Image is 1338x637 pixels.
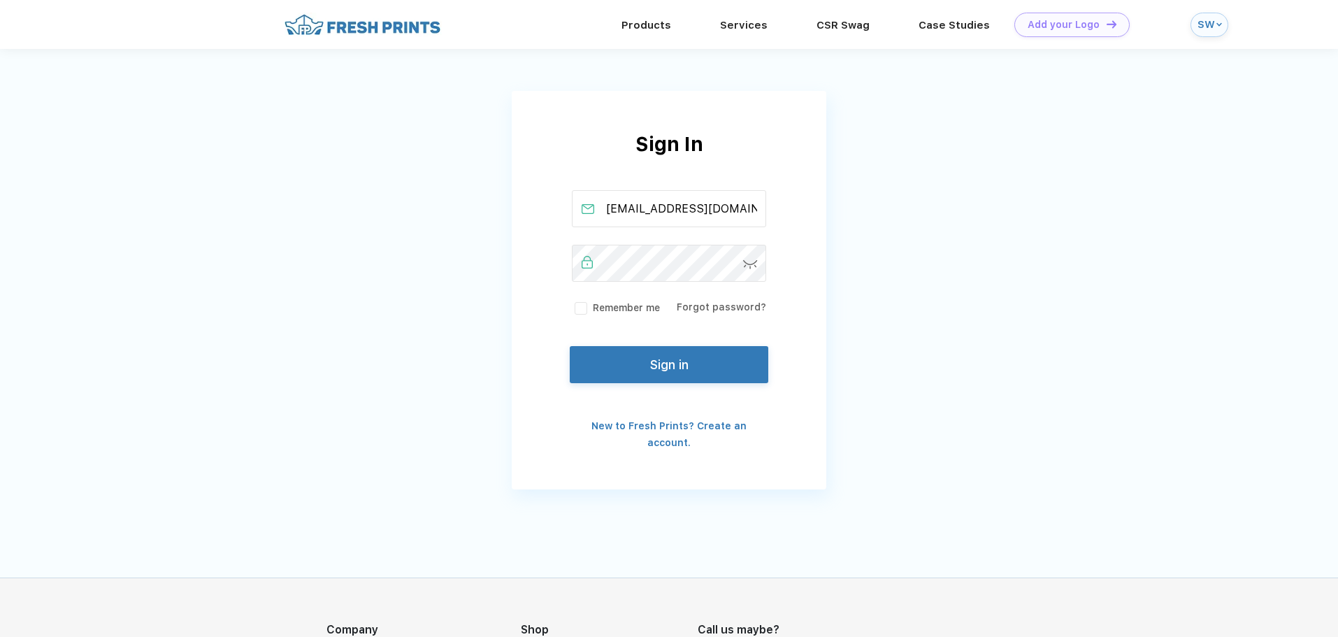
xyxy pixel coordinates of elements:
img: arrow_down_blue.svg [1216,22,1222,27]
img: fo%20logo%202.webp [280,13,445,37]
img: email_active.svg [582,204,594,214]
a: Services [720,19,768,31]
div: Sign In [512,129,826,190]
button: Sign in [570,346,768,383]
img: password_active.svg [582,256,593,269]
label: Remember me [572,301,660,315]
a: CSR Swag [817,19,870,31]
div: Add your Logo [1028,19,1100,31]
div: SW [1197,19,1213,31]
a: Products [621,19,671,31]
img: DT [1107,20,1116,28]
img: password-icon.svg [743,260,758,269]
a: New to Fresh Prints? Create an account. [591,420,747,448]
input: Email [572,190,767,227]
a: Forgot password? [677,301,766,313]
